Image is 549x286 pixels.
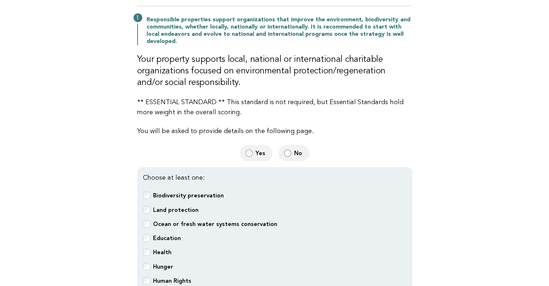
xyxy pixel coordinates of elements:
b: Health [153,249,171,256]
b: Biodiversity preservation [153,192,224,199]
input: Yes [245,149,253,157]
span: No [294,149,304,157]
h3: Your property supports local, national or international charitable organizations focused on envir... [137,54,412,89]
b: Land protection [153,206,199,213]
b: Ocean or fresh water systems conservation [153,221,277,227]
input: No [284,149,291,157]
p: You will be asked to provide details on the following page. [137,126,412,136]
b: Human Rights [153,277,191,284]
p: Choose at least one: [143,173,406,183]
b: Education [153,235,181,242]
span: Yes [256,149,267,157]
p: Responsible properties support organizations that improve the environment, biodiversity and commu... [147,16,412,45]
b: Hunger [153,263,173,270]
p: ** ESSENTIAL STANDARD ** This standard is not required, but Essential Standards hold more weight ... [137,97,412,118]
